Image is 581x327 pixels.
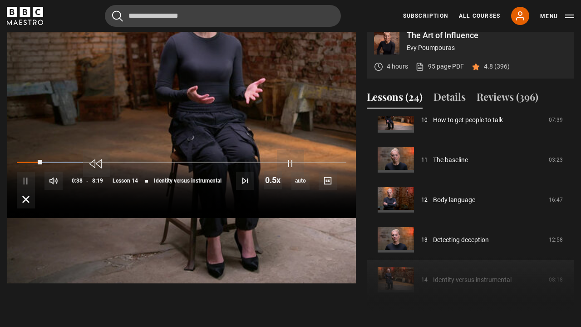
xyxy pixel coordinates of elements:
button: Captions [319,172,337,190]
button: Fullscreen [17,190,35,208]
a: Detecting deception [433,235,489,245]
p: Evy Poumpouras [407,43,566,53]
p: 4 hours [387,62,408,71]
button: Pause [17,172,35,190]
a: Body language [433,195,475,205]
a: 95 page PDF [415,62,464,71]
span: Lesson 14 [113,178,138,183]
div: Progress Bar [17,162,346,163]
div: Current quality: 720p [291,172,310,190]
button: Playback Rate [264,171,282,189]
span: Identity versus instrumental [154,178,222,183]
span: auto [291,172,310,190]
button: Reviews (396) [477,89,538,109]
p: The Art of Influence [407,31,566,40]
a: All Courses [459,12,500,20]
span: - [86,178,89,184]
a: Subscription [403,12,448,20]
button: Submit the search query [112,10,123,22]
button: Lessons (24) [367,89,423,109]
button: Next Lesson [236,172,254,190]
button: Toggle navigation [540,12,574,21]
span: 8:19 [92,173,103,189]
button: Details [433,89,466,109]
button: Mute [44,172,63,190]
p: 4.8 (396) [484,62,510,71]
a: The baseline [433,155,468,165]
a: How to get people to talk [433,115,503,125]
span: 0:38 [72,173,83,189]
video-js: Video Player [7,22,356,218]
input: Search [105,5,341,27]
svg: BBC Maestro [7,7,43,25]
